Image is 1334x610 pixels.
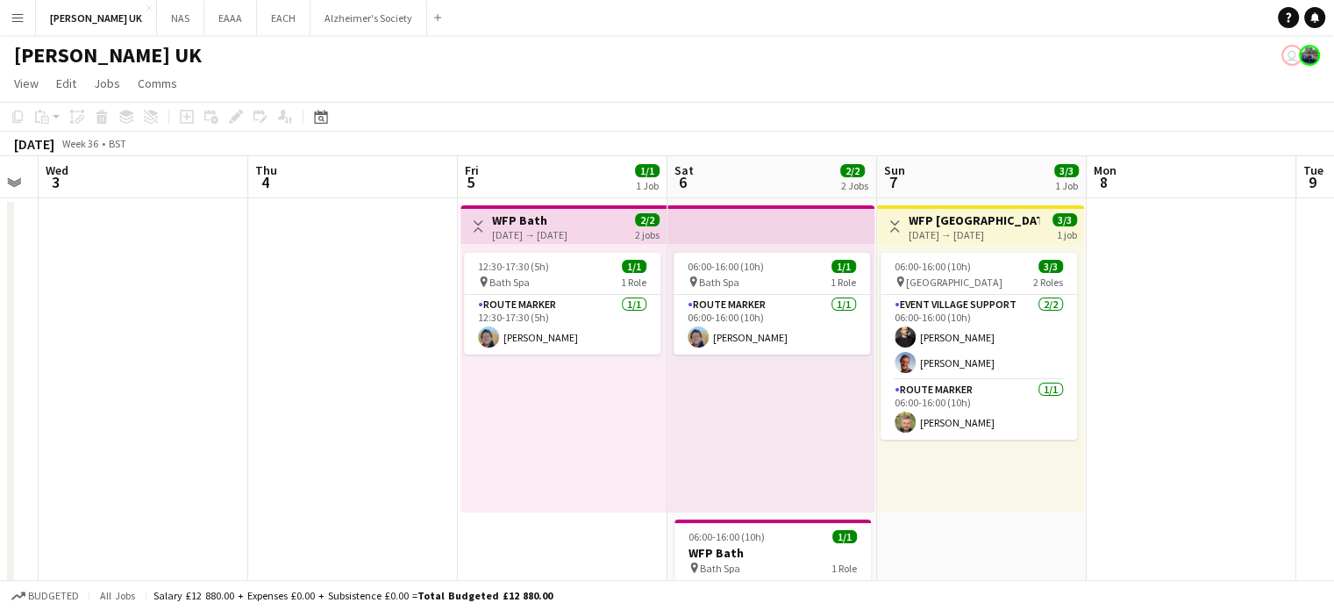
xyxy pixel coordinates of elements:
[1281,45,1302,66] app-user-avatar: Emma Butler
[310,1,427,35] button: Alzheimer's Society
[14,42,202,68] h1: [PERSON_NAME] UK
[36,1,157,35] button: [PERSON_NAME] UK
[14,135,54,153] div: [DATE]
[674,295,870,355] app-card-role: Route Marker1/106:00-16:00 (10h)[PERSON_NAME]
[204,1,257,35] button: EAAA
[138,75,177,91] span: Comms
[1033,276,1063,289] span: 2 Roles
[465,162,479,178] span: Fri
[831,562,857,575] span: 1 Role
[906,276,1002,289] span: [GEOGRAPHIC_DATA]
[622,260,646,273] span: 1/1
[94,75,120,91] span: Jobs
[881,172,905,192] span: 7
[688,530,765,543] span: 06:00-16:00 (10h)
[462,172,479,192] span: 5
[699,276,739,289] span: Bath Spa
[1094,162,1116,178] span: Mon
[831,276,856,289] span: 1 Role
[87,72,127,95] a: Jobs
[881,380,1077,440] app-card-role: Route Marker1/106:00-16:00 (10h)[PERSON_NAME]
[840,164,865,177] span: 2/2
[635,213,660,226] span: 2/2
[7,72,46,95] a: View
[1301,172,1323,192] span: 9
[58,137,102,150] span: Week 36
[109,137,126,150] div: BST
[1054,164,1079,177] span: 3/3
[14,75,39,91] span: View
[1055,179,1078,192] div: 1 Job
[832,530,857,543] span: 1/1
[157,1,204,35] button: NAS
[464,295,660,355] app-card-role: Route Marker1/112:30-17:30 (5h)[PERSON_NAME]
[672,172,694,192] span: 6
[621,276,646,289] span: 1 Role
[636,179,659,192] div: 1 Job
[464,253,660,355] app-job-card: 12:30-17:30 (5h)1/1 Bath Spa1 RoleRoute Marker1/112:30-17:30 (5h)[PERSON_NAME]
[131,72,184,95] a: Comms
[153,589,553,602] div: Salary £12 880.00 + Expenses £0.00 + Subsistence £0.00 =
[841,179,868,192] div: 2 Jobs
[56,75,76,91] span: Edit
[28,590,79,602] span: Budgeted
[881,253,1077,440] app-job-card: 06:00-16:00 (10h)3/3 [GEOGRAPHIC_DATA]2 RolesEvent Village Support2/206:00-16:00 (10h)[PERSON_NAM...
[43,172,68,192] span: 3
[49,72,83,95] a: Edit
[674,545,871,561] h3: WFP Bath
[1038,260,1063,273] span: 3/3
[688,260,764,273] span: 06:00-16:00 (10h)
[1299,45,1320,66] app-user-avatar: Felicity Taylor-Armstrong
[674,253,870,355] app-job-card: 06:00-16:00 (10h)1/1 Bath Spa1 RoleRoute Marker1/106:00-16:00 (10h)[PERSON_NAME]
[253,172,277,192] span: 4
[909,228,1039,241] div: [DATE] → [DATE]
[492,228,567,241] div: [DATE] → [DATE]
[255,162,277,178] span: Thu
[881,295,1077,380] app-card-role: Event Village Support2/206:00-16:00 (10h)[PERSON_NAME][PERSON_NAME]
[1091,172,1116,192] span: 8
[489,276,530,289] span: Bath Spa
[96,589,139,602] span: All jobs
[417,589,553,602] span: Total Budgeted £12 880.00
[635,164,660,177] span: 1/1
[831,260,856,273] span: 1/1
[1057,226,1077,241] div: 1 job
[1052,213,1077,226] span: 3/3
[884,162,905,178] span: Sun
[895,260,971,273] span: 06:00-16:00 (10h)
[674,162,694,178] span: Sat
[1303,162,1323,178] span: Tue
[46,162,68,178] span: Wed
[909,212,1039,228] h3: WFP [GEOGRAPHIC_DATA]
[700,562,740,575] span: Bath Spa
[9,586,82,606] button: Budgeted
[257,1,310,35] button: EACH
[492,212,567,228] h3: WFP Bath
[478,260,549,273] span: 12:30-17:30 (5h)
[635,226,660,241] div: 2 jobs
